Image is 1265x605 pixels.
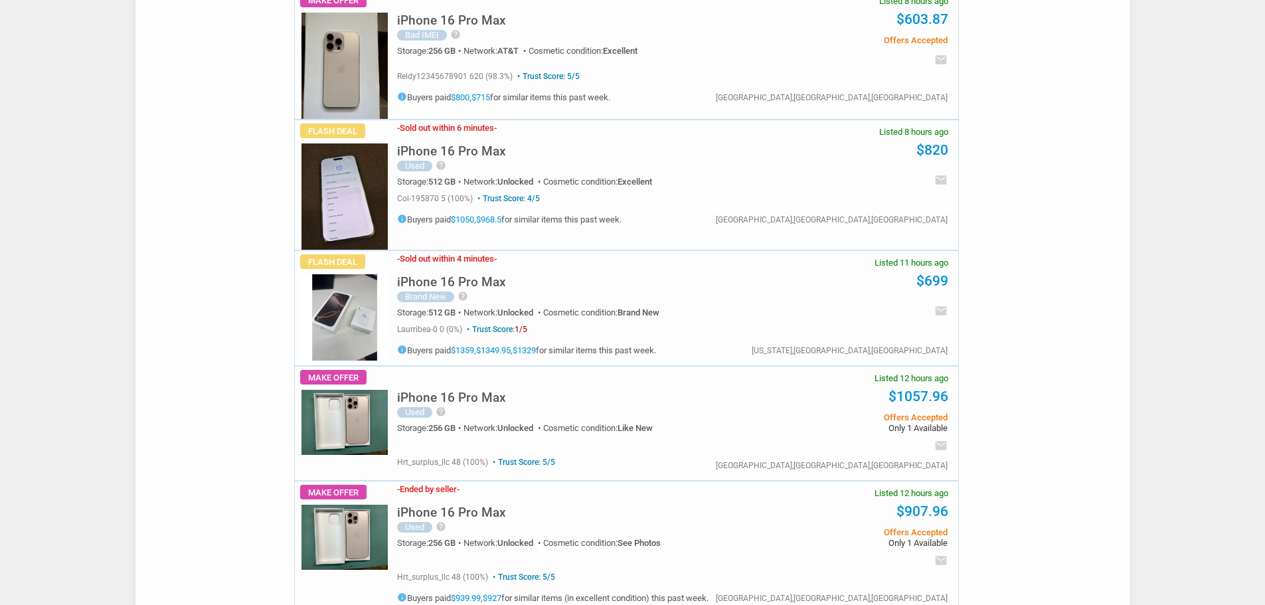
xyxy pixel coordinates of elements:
i: info [397,345,407,355]
h5: iPhone 16 Pro Max [397,145,506,157]
a: $968.5 [476,215,501,224]
div: Storage: [397,308,464,317]
div: [US_STATE],[GEOGRAPHIC_DATA],[GEOGRAPHIC_DATA] [752,347,948,355]
h5: Buyers paid , for similar items this past week. [397,214,622,224]
span: hrt_surplus_llc 48 (100%) [397,572,488,582]
a: $939.99 [451,593,481,603]
span: Make Offer [300,485,367,499]
i: info [397,92,407,102]
h5: iPhone 16 Pro Max [397,276,506,288]
a: iPhone 16 Pro Max [397,509,506,519]
i: email [934,439,948,452]
span: Excellent [618,177,652,187]
span: Unlocked [497,177,533,187]
span: - [397,123,400,133]
span: Listed 12 hours ago [875,374,948,383]
span: - [494,254,497,264]
div: Storage: [397,539,464,547]
i: help [436,406,446,417]
span: See Photos [618,538,661,548]
i: help [436,521,446,532]
span: 256 GB [428,423,456,433]
a: $1057.96 [888,389,948,404]
div: Cosmetic condition: [543,177,652,186]
span: Trust Score: 5/5 [490,572,555,582]
a: $820 [916,142,948,158]
span: Trust Score: 4/5 [475,194,540,203]
span: Listed 11 hours ago [875,258,948,267]
div: Cosmetic condition: [543,539,661,547]
a: $907.96 [896,503,948,519]
span: Make Offer [300,370,367,385]
h5: iPhone 16 Pro Max [397,391,506,404]
span: reidy12345678901 620 (98.3%) [397,72,513,81]
div: [GEOGRAPHIC_DATA],[GEOGRAPHIC_DATA],[GEOGRAPHIC_DATA] [716,462,948,470]
img: s-l225.jpg [301,143,388,250]
span: 256 GB [428,46,456,56]
i: email [934,53,948,66]
h5: Buyers paid , , for similar items this past week. [397,345,656,355]
span: Listed 12 hours ago [875,489,948,497]
a: $715 [471,92,490,102]
h3: Ended by seller [397,485,460,493]
div: Network: [464,46,529,55]
span: Listed 8 hours ago [879,128,948,136]
i: help [436,160,446,171]
div: [GEOGRAPHIC_DATA],[GEOGRAPHIC_DATA],[GEOGRAPHIC_DATA] [716,594,948,602]
span: Unlocked [497,423,533,433]
div: Used [397,407,432,418]
span: 1/5 [515,325,527,334]
span: col-195870 5 (100%) [397,194,473,203]
a: $1050 [451,215,474,224]
div: Cosmetic condition: [543,308,659,317]
i: help [458,291,468,302]
span: Trust Score: [464,325,527,334]
span: AT&T [497,46,519,56]
div: Cosmetic condition: [529,46,637,55]
div: Storage: [397,424,464,432]
span: Offers Accepted [747,528,947,537]
span: Trust Score: 5/5 [490,458,555,467]
span: Excellent [603,46,637,56]
span: 512 GB [428,177,456,187]
a: $1349.95 [476,345,511,355]
img: s-l225.jpg [301,274,388,361]
span: - [397,254,400,264]
span: - [397,484,400,494]
div: Bad IMEI [397,30,447,41]
span: Flash Deal [300,254,365,269]
span: hrt_surplus_llc 48 (100%) [397,458,488,467]
div: Network: [464,308,543,317]
h3: Sold out within 6 minutes [397,124,497,132]
a: $800 [451,92,469,102]
h5: iPhone 16 Pro Max [397,506,506,519]
span: - [494,123,497,133]
span: Offers Accepted [747,36,947,44]
h5: Buyers paid , for similar items this past week. [397,92,610,102]
div: [GEOGRAPHIC_DATA],[GEOGRAPHIC_DATA],[GEOGRAPHIC_DATA] [716,216,948,224]
span: Offers Accepted [747,413,947,422]
i: email [934,304,948,317]
a: iPhone 16 Pro Max [397,394,506,404]
span: Trust Score: 5/5 [515,72,580,81]
a: $699 [916,273,948,289]
span: Unlocked [497,538,533,548]
i: email [934,554,948,567]
div: [GEOGRAPHIC_DATA],[GEOGRAPHIC_DATA],[GEOGRAPHIC_DATA] [716,94,948,102]
div: Network: [464,539,543,547]
a: $1359 [451,345,474,355]
span: Unlocked [497,307,533,317]
span: 256 GB [428,538,456,548]
h3: Sold out within 4 minutes [397,254,497,263]
i: help [450,29,461,40]
span: Only 1 Available [747,539,947,547]
h5: iPhone 16 Pro Max [397,14,506,27]
span: laurribea-0 0 (0%) [397,325,462,334]
div: Used [397,161,432,171]
div: Network: [464,424,543,432]
span: - [457,484,460,494]
h5: Buyers paid , for similar items (in excellent condition) this past week. [397,592,709,602]
div: Brand New [397,292,454,302]
div: Network: [464,177,543,186]
a: iPhone 16 Pro Max [397,278,506,288]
